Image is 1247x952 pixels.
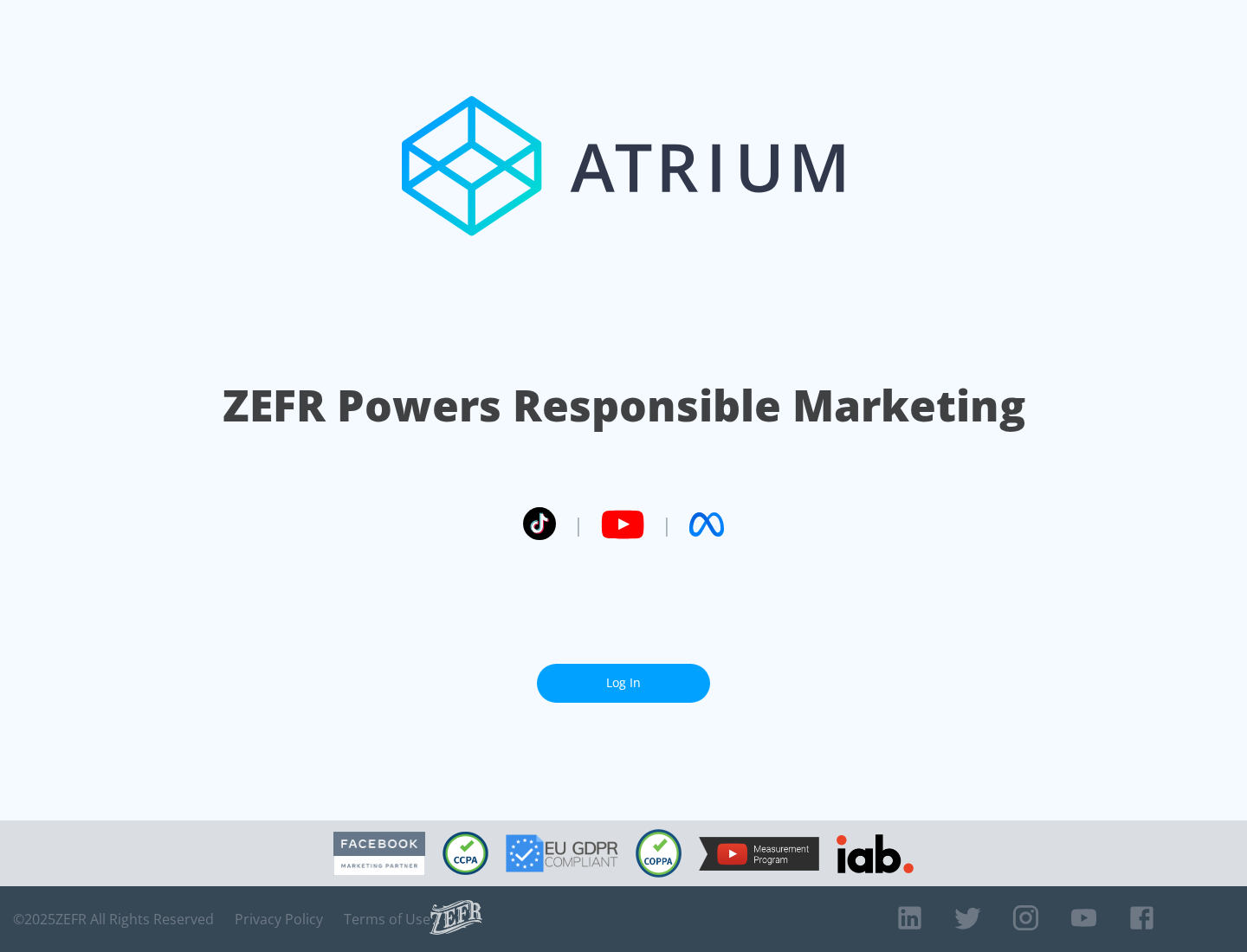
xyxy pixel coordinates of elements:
img: IAB [837,834,914,873]
span: | [573,511,584,537]
a: Privacy Policy [235,910,323,928]
img: CCPA Compliant [443,832,488,875]
a: Terms of Use [344,910,430,928]
img: Facebook Marketing Partner [333,832,425,876]
h1: ZEFR Powers Responsible Marketing [223,376,1025,435]
span: © 2025 ZEFR All Rights Reserved [13,910,214,928]
img: COPPA Compliant [636,829,682,878]
span: | [662,511,672,537]
a: Log In [537,664,710,703]
img: YouTube Measurement Program [699,837,819,871]
img: GDPR Compliant [506,834,618,872]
